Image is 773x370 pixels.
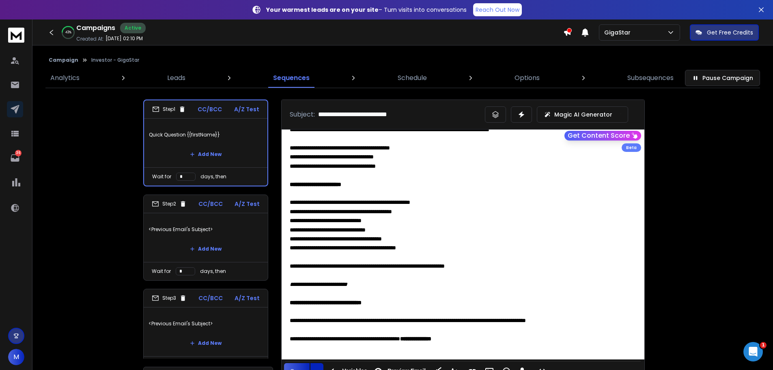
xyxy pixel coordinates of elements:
[235,200,260,208] p: A/Z Test
[515,73,540,83] p: Options
[143,195,268,281] li: Step2CC/BCCA/Z Test<Previous Email's Subject>Add NewWait fordays, then
[8,349,24,365] button: M
[149,312,263,335] p: <Previous Email's Subject>
[149,218,263,241] p: <Previous Email's Subject>
[273,73,310,83] p: Sequences
[707,28,753,37] p: Get Free Credits
[393,68,432,88] a: Schedule
[106,35,143,42] p: [DATE] 02:10 PM
[45,68,84,88] a: Analytics
[685,70,760,86] button: Pause Campaign
[743,342,763,361] iframe: Intercom live chat
[235,294,260,302] p: A/Z Test
[152,173,171,180] p: Wait for
[149,123,263,146] p: Quick Question {{firstName}}
[604,28,634,37] p: GigaStar
[200,268,226,275] p: days, then
[143,100,268,186] li: Step1CC/BCCA/Z TestQuick Question {{firstName}}Add NewWait fordays, then
[152,106,186,113] div: Step 1
[76,23,115,33] h1: Campaigns
[65,30,71,35] p: 43 %
[183,241,228,257] button: Add New
[266,6,379,14] strong: Your warmest leads are on your site
[198,105,222,113] p: CC/BCC
[473,3,522,16] a: Reach Out Now
[537,106,628,123] button: Magic AI Generator
[690,24,759,41] button: Get Free Credits
[120,23,146,33] div: Active
[162,68,190,88] a: Leads
[8,28,24,43] img: logo
[76,36,104,42] p: Created At:
[266,6,467,14] p: – Turn visits into conversations
[152,268,171,275] p: Wait for
[91,57,139,63] p: Investor - GigaStar
[152,294,187,302] div: Step 3
[564,131,641,141] button: Get Content Score
[7,150,23,166] a: 36
[50,73,80,83] p: Analytics
[268,68,314,88] a: Sequences
[152,200,187,208] div: Step 2
[49,57,78,63] button: Campaign
[183,335,228,351] button: Add New
[622,68,678,88] a: Subsequences
[183,146,228,162] button: Add New
[198,294,223,302] p: CC/BCC
[622,143,641,152] div: Beta
[198,200,223,208] p: CC/BCC
[554,110,612,119] p: Magic AI Generator
[15,150,22,156] p: 36
[476,6,519,14] p: Reach Out Now
[760,342,767,348] span: 1
[200,173,226,180] p: days, then
[627,73,674,83] p: Subsequences
[290,110,315,119] p: Subject:
[234,105,259,113] p: A/Z Test
[167,73,185,83] p: Leads
[398,73,427,83] p: Schedule
[510,68,545,88] a: Options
